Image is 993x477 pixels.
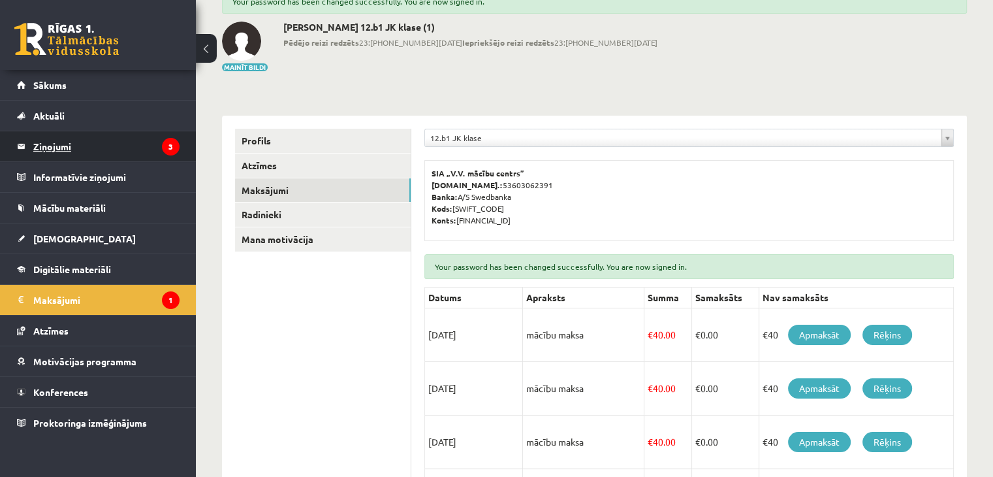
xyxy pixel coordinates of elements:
span: 23:[PHONE_NUMBER][DATE] 23:[PHONE_NUMBER][DATE] [283,37,657,48]
a: 12.b1 JK klase [425,129,953,146]
a: Rīgas 1. Tālmācības vidusskola [14,23,119,56]
span: Proktoringa izmēģinājums [33,417,147,429]
legend: Maksājumi [33,285,180,315]
a: Atzīmes [17,316,180,346]
td: [DATE] [425,416,523,469]
th: Summa [644,288,692,308]
a: Mana motivācija [235,227,411,252]
a: Ziņojumi3 [17,131,180,161]
td: 40.00 [644,416,692,469]
b: Banka: [432,191,458,202]
span: Digitālie materiāli [33,263,111,275]
a: Atzīmes [235,154,411,178]
a: Sākums [17,70,180,100]
a: Apmaksāt [788,325,851,345]
b: [DOMAIN_NAME].: [432,180,503,190]
span: Mācību materiāli [33,202,106,214]
span: € [648,436,653,448]
td: 0.00 [692,308,759,362]
a: Mācību materiāli [17,193,180,223]
a: Apmaksāt [788,378,851,399]
td: mācību maksa [523,308,644,362]
a: Apmaksāt [788,432,851,452]
a: Motivācijas programma [17,346,180,376]
td: mācību maksa [523,362,644,416]
td: 40.00 [644,308,692,362]
h2: [PERSON_NAME] 12.b1 JK klase (1) [283,22,657,33]
div: Your password has been changed successfully. You are now signed in. [424,254,954,279]
a: Proktoringa izmēģinājums [17,408,180,438]
th: Samaksāts [692,288,759,308]
td: 0.00 [692,416,759,469]
a: Radinieki [235,203,411,227]
i: 3 [162,138,180,156]
legend: Ziņojumi [33,131,180,161]
td: [DATE] [425,308,523,362]
span: Konferences [33,386,88,398]
span: [DEMOGRAPHIC_DATA] [33,233,136,244]
a: Informatīvie ziņojumi [17,162,180,192]
a: Rēķins [862,378,912,399]
td: mācību maksa [523,416,644,469]
b: Konts: [432,215,456,225]
a: Rēķins [862,325,912,345]
span: Atzīmes [33,325,69,337]
b: SIA „V.V. mācību centrs” [432,168,525,178]
td: 0.00 [692,362,759,416]
td: [DATE] [425,362,523,416]
a: Maksājumi1 [17,285,180,315]
td: €40 [759,308,954,362]
span: Motivācijas programma [33,355,136,367]
td: 40.00 [644,362,692,416]
a: Digitālie materiāli [17,254,180,284]
span: 12.b1 JK klase [430,129,936,146]
th: Apraksts [523,288,644,308]
b: Pēdējo reizi redzēts [283,37,359,48]
span: € [695,382,701,394]
th: Datums [425,288,523,308]
span: € [695,436,701,448]
a: Konferences [17,377,180,407]
a: Aktuāli [17,101,180,131]
span: € [695,329,701,340]
span: € [648,382,653,394]
b: Iepriekšējo reizi redzēts [462,37,554,48]
th: Nav samaksāts [759,288,954,308]
a: Rēķins [862,432,912,452]
legend: Informatīvie ziņojumi [33,162,180,192]
img: Katrīna Gaiķe [222,22,261,61]
a: Maksājumi [235,178,411,203]
i: 1 [162,291,180,309]
span: € [648,329,653,340]
p: 53603062391 A/S Swedbanka [SWIFT_CODE] [FINANCIAL_ID] [432,167,947,226]
a: [DEMOGRAPHIC_DATA] [17,223,180,254]
span: Sākums [33,79,67,91]
a: Profils [235,129,411,153]
button: Mainīt bildi [222,63,268,71]
td: €40 [759,416,954,469]
td: €40 [759,362,954,416]
b: Kods: [432,203,452,214]
span: Aktuāli [33,110,65,122]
